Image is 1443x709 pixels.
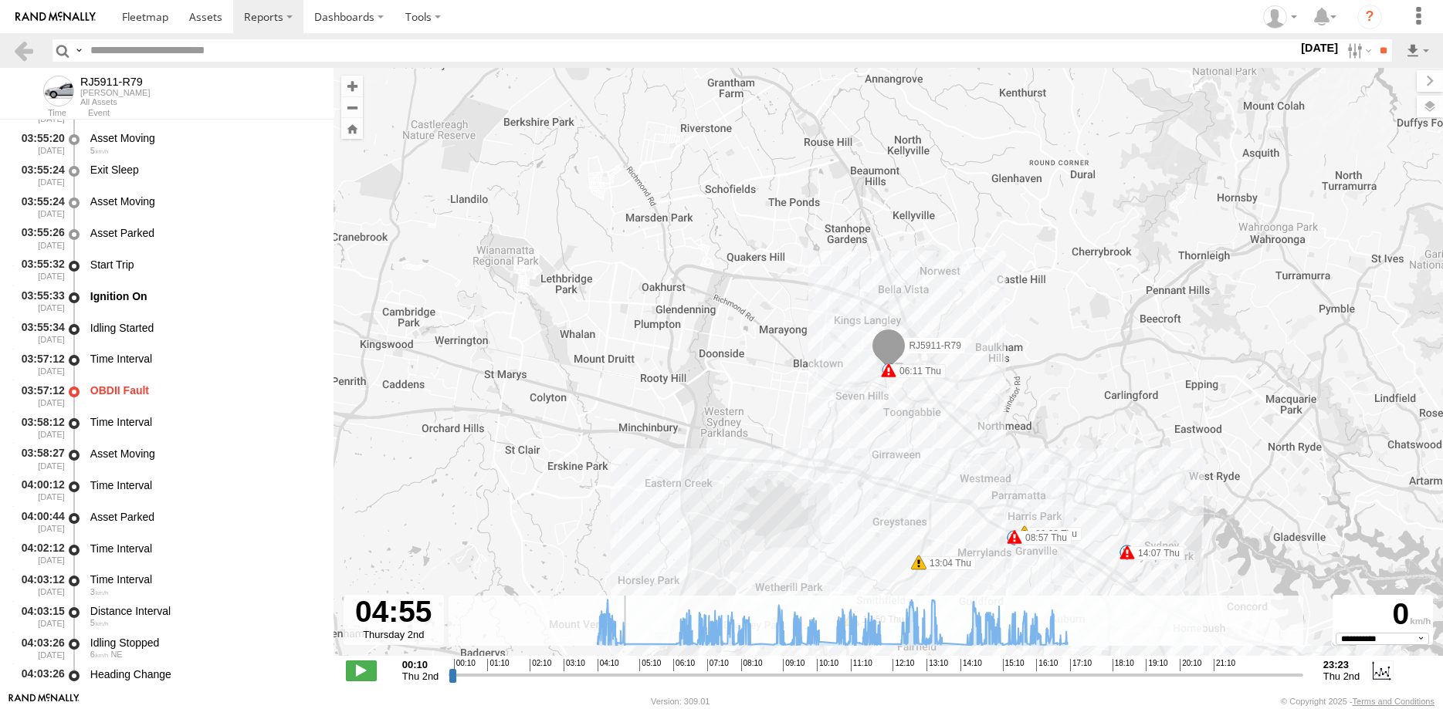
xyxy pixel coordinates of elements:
[402,659,439,670] strong: 00:10
[1025,527,1082,541] label: 09:03 Thu
[90,667,319,681] div: Heading Change
[889,364,946,378] label: 06:11 Thu
[90,163,319,177] div: Exit Sleep
[90,636,319,650] div: Idling Stopped
[1335,597,1431,633] div: 0
[1214,659,1235,671] span: 21:10
[90,572,319,586] div: Time Interval
[80,88,150,97] div: [PERSON_NAME]
[1113,659,1134,671] span: 18:10
[12,413,66,441] div: 03:58:12 [DATE]
[15,12,96,22] img: rand-logo.svg
[1070,659,1092,671] span: 17:10
[12,287,66,316] div: 03:55:33 [DATE]
[90,618,109,627] span: 5
[926,659,948,671] span: 13:10
[90,258,319,272] div: Start Trip
[1323,670,1360,682] span: Thu 2nd Oct 2025
[882,363,897,378] div: 5
[893,659,914,671] span: 12:10
[707,659,729,671] span: 07:10
[564,659,585,671] span: 03:10
[90,587,109,596] span: 3
[12,603,66,631] div: 04:03:15 [DATE]
[909,340,960,351] span: RJ5911-R79
[12,350,66,379] div: 03:57:12 [DATE]
[12,130,66,158] div: 03:55:20 [DATE]
[1298,39,1341,56] label: [DATE]
[341,76,363,96] button: Zoom in
[454,659,476,671] span: 00:10
[80,97,150,106] div: All Assets
[851,659,872,671] span: 11:10
[90,131,319,145] div: Asset Moving
[12,192,66,221] div: 03:55:24 [DATE]
[110,650,122,659] span: Heading: 60
[90,321,319,335] div: Idling Started
[1323,659,1360,670] strong: 23:23
[90,352,319,366] div: Time Interval
[530,659,551,671] span: 02:10
[90,194,319,208] div: Asset Moving
[1341,39,1374,62] label: Search Filter Options
[90,447,319,461] div: Asset Moving
[12,39,35,62] a: Back to previous Page
[12,508,66,536] div: 04:00:44 [DATE]
[639,659,661,671] span: 05:10
[673,659,695,671] span: 06:10
[12,444,66,473] div: 03:58:27 [DATE]
[1357,5,1382,29] i: ?
[12,160,66,189] div: 03:55:24 [DATE]
[90,542,319,555] div: Time Interval
[73,39,85,62] label: Search Query
[88,110,334,117] div: Event
[598,659,619,671] span: 04:10
[12,381,66,410] div: 03:57:12 [DATE]
[783,659,804,671] span: 09:10
[12,476,66,505] div: 04:00:12 [DATE]
[402,670,439,682] span: Thu 2nd Oct 2025
[90,289,319,303] div: Ignition On
[12,319,66,347] div: 03:55:34 [DATE]
[8,694,80,709] a: Visit our Website
[919,556,976,570] label: 13:04 Thu
[960,659,982,671] span: 14:10
[487,659,509,671] span: 01:10
[741,659,763,671] span: 08:10
[1036,659,1058,671] span: 16:10
[651,697,710,706] div: Version: 309.01
[90,226,319,240] div: Asset Parked
[341,96,363,118] button: Zoom out
[90,146,109,155] span: 5
[80,76,150,88] div: RJ5911-R79 - View Asset History
[1258,5,1302,29] div: Quang MAC
[12,633,66,662] div: 04:03:26 [DATE]
[90,650,109,659] span: 6
[12,665,66,694] div: 04:03:26 [DATE]
[1015,531,1072,545] label: 08:57 Thu
[1003,659,1025,671] span: 15:10
[12,224,66,252] div: 03:55:26 [DATE]
[90,478,319,492] div: Time Interval
[12,110,66,117] div: Time
[1127,546,1184,560] label: 14:07 Thu
[817,659,838,671] span: 10:10
[1015,532,1072,545] label: 08:37 Thu
[12,539,66,568] div: 04:02:12 [DATE]
[12,571,66,599] div: 04:03:12 [DATE]
[12,255,66,284] div: 03:55:32 [DATE]
[1146,659,1167,671] span: 19:10
[90,510,319,524] div: Asset Parked
[341,118,363,139] button: Zoom Home
[346,660,377,680] label: Play/Stop
[1353,697,1435,706] a: Terms and Conditions
[90,383,319,397] div: OBDII Fault
[1180,659,1201,671] span: 20:10
[90,415,319,429] div: Time Interval
[90,604,319,618] div: Distance Interval
[1281,697,1435,706] div: © Copyright 2025 -
[1404,39,1431,62] label: Export results as...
